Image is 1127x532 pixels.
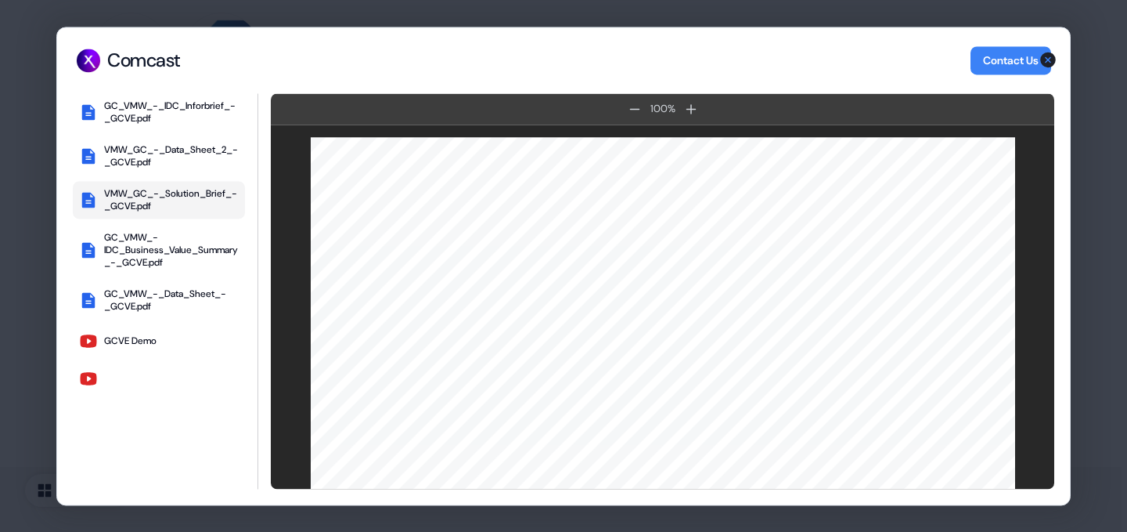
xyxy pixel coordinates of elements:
[73,325,245,356] button: GCVE Demo
[104,143,239,168] div: VMW_GC_-_Data_Sheet_2_-_GCVE.pdf
[73,225,245,275] button: GC_VMW_-IDC_Business_Value_Summary_-_GCVE.pdf
[73,137,245,175] button: VMW_GC_-_Data_Sheet_2_-_GCVE.pdf
[104,335,157,347] div: GCVE Demo
[104,187,239,212] div: VMW_GC_-_Solution_Brief_-_GCVE.pdf
[104,231,239,269] div: GC_VMW_-IDC_Business_Value_Summary_-_GCVE.pdf
[104,288,239,313] div: GC_VMW_-_Data_Sheet_-_GCVE.pdf
[73,281,245,319] button: GC_VMW_-_Data_Sheet_-_GCVE.pdf
[107,49,180,72] div: Comcast
[73,181,245,219] button: VMW_GC_-_Solution_Brief_-_GCVE.pdf
[647,101,679,117] div: 100 %
[970,46,1051,74] button: Contact Us
[73,93,245,131] button: GC_VMW_-_IDC_Inforbrief_-_GCVE.pdf
[104,100,239,125] div: GC_VMW_-_IDC_Inforbrief_-_GCVE.pdf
